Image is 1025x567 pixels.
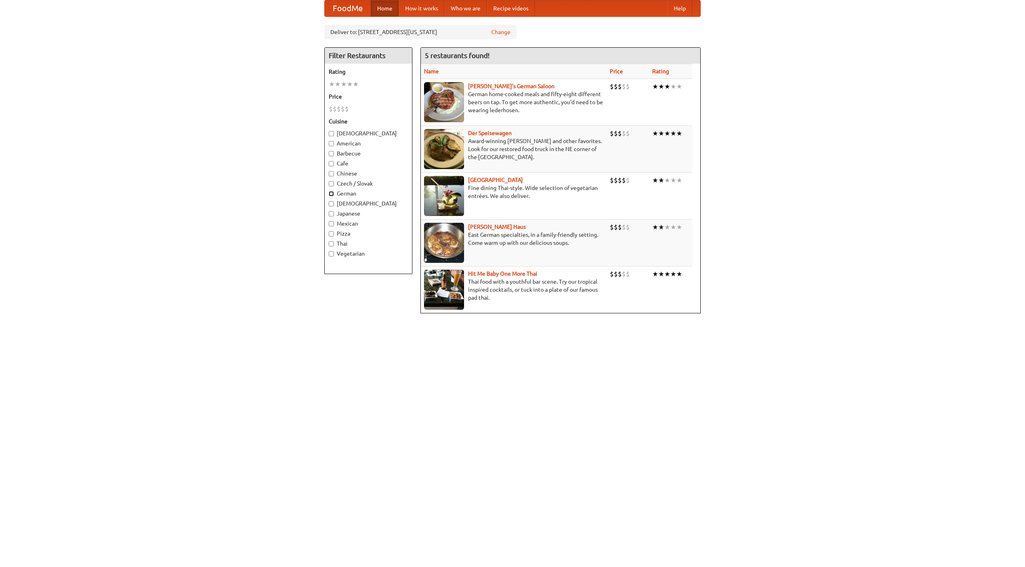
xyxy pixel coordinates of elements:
li: ★ [676,223,682,232]
li: $ [610,82,614,91]
li: ★ [353,80,359,89]
li: ★ [676,176,682,185]
li: ★ [676,129,682,138]
label: Cafe [329,159,408,167]
li: ★ [658,223,664,232]
li: $ [618,270,622,278]
li: ★ [652,176,658,185]
li: $ [626,82,630,91]
li: $ [333,105,337,113]
li: $ [610,129,614,138]
li: ★ [652,129,658,138]
a: [PERSON_NAME]'s German Saloon [468,83,555,89]
a: [PERSON_NAME] Haus [468,224,526,230]
li: $ [618,129,622,138]
a: FoodMe [325,0,371,16]
li: ★ [670,129,676,138]
li: $ [610,176,614,185]
label: [DEMOGRAPHIC_DATA] [329,129,408,137]
li: ★ [658,129,664,138]
li: ★ [670,176,676,185]
a: [GEOGRAPHIC_DATA] [468,177,523,183]
input: Thai [329,241,334,246]
li: $ [626,129,630,138]
li: ★ [652,270,658,278]
a: Price [610,68,623,75]
input: [DEMOGRAPHIC_DATA] [329,131,334,136]
label: American [329,139,408,147]
p: German home-cooked meals and fifty-eight different beers on tap. To get more authentic, you'd nee... [424,90,603,114]
li: ★ [658,176,664,185]
li: ★ [664,82,670,91]
a: Rating [652,68,669,75]
a: Help [667,0,692,16]
li: ★ [664,270,670,278]
li: ★ [335,80,341,89]
li: $ [626,176,630,185]
li: $ [329,105,333,113]
label: Japanese [329,210,408,218]
label: Barbecue [329,149,408,157]
ng-pluralize: 5 restaurants found! [425,52,490,59]
input: Chinese [329,171,334,176]
li: $ [337,105,341,113]
a: Change [491,28,510,36]
img: babythai.jpg [424,270,464,310]
input: Mexican [329,221,334,226]
li: ★ [329,80,335,89]
input: Japanese [329,211,334,216]
li: $ [618,176,622,185]
label: Pizza [329,230,408,238]
p: Thai food with a youthful bar scene. Try our tropical inspired cocktails, or tuck into a plate of... [424,278,603,302]
li: $ [614,82,618,91]
img: kohlhaus.jpg [424,223,464,263]
img: satay.jpg [424,176,464,216]
li: ★ [341,80,347,89]
li: $ [610,223,614,232]
li: ★ [664,176,670,185]
div: Deliver to: [STREET_ADDRESS][US_STATE] [324,25,517,39]
li: ★ [670,270,676,278]
li: ★ [670,223,676,232]
li: ★ [347,80,353,89]
li: $ [614,176,618,185]
h4: Filter Restaurants [325,48,412,64]
li: $ [622,129,626,138]
a: How it works [399,0,444,16]
a: Recipe videos [487,0,535,16]
li: $ [341,105,345,113]
li: $ [345,105,349,113]
label: [DEMOGRAPHIC_DATA] [329,200,408,208]
li: ★ [664,223,670,232]
li: $ [610,270,614,278]
label: German [329,190,408,198]
li: ★ [652,82,658,91]
li: $ [622,176,626,185]
input: German [329,191,334,196]
a: Who we are [444,0,487,16]
label: Thai [329,240,408,248]
label: Mexican [329,220,408,228]
li: $ [618,223,622,232]
input: Cafe [329,161,334,166]
p: Award-winning [PERSON_NAME] and other favorites. Look for our restored food truck in the NE corne... [424,137,603,161]
li: ★ [676,82,682,91]
input: Barbecue [329,151,334,156]
li: ★ [658,82,664,91]
p: Fine dining Thai-style. Wide selection of vegetarian entrées. We also deliver. [424,184,603,200]
input: Vegetarian [329,251,334,256]
label: Chinese [329,169,408,178]
li: $ [622,270,626,278]
a: Name [424,68,439,75]
label: Czech / Slovak [329,180,408,188]
li: $ [614,129,618,138]
li: $ [626,270,630,278]
p: East German specialties, in a family-friendly setting. Come warm up with our delicious soups. [424,231,603,247]
input: American [329,141,334,146]
li: ★ [658,270,664,278]
b: Der Speisewagen [468,130,512,136]
li: ★ [676,270,682,278]
label: Vegetarian [329,250,408,258]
